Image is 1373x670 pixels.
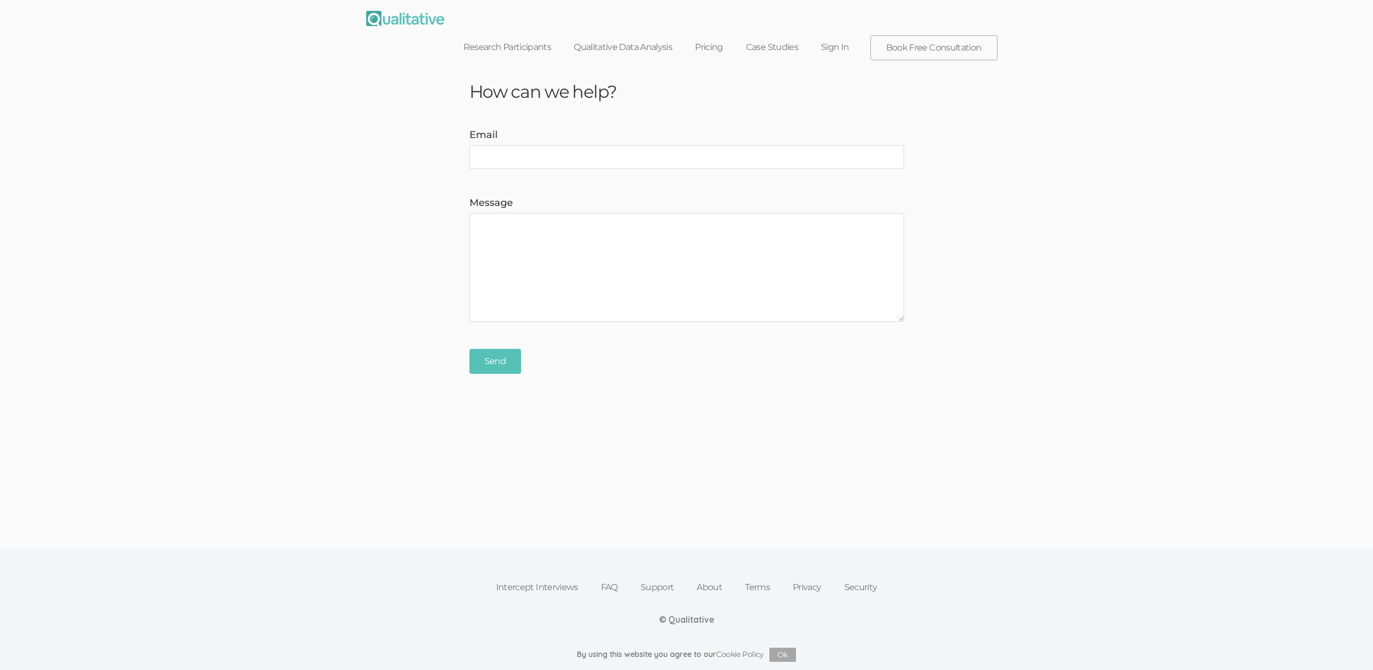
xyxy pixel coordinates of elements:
img: Qualitative [366,11,444,26]
a: FAQ [590,575,629,599]
label: Message [469,196,904,210]
button: Ok [769,648,796,662]
a: About [685,575,733,599]
label: Email [469,128,904,142]
a: Privacy [781,575,833,599]
a: Book Free Consultation [871,36,997,60]
div: By using this website you agree to our [577,648,796,662]
input: Send [469,349,521,374]
a: Pricing [684,35,735,59]
h2: How can we help? [461,82,912,101]
a: Intercept Interviews [485,575,590,599]
a: Sign In [810,35,861,59]
a: Terms [733,575,781,599]
div: © Qualitative [659,613,714,626]
a: Cookie Policy [716,649,764,659]
a: Qualitative Data Analysis [562,35,684,59]
a: Research Participants [452,35,563,59]
a: Support [629,575,686,599]
a: Case Studies [735,35,810,59]
a: Security [833,575,889,599]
